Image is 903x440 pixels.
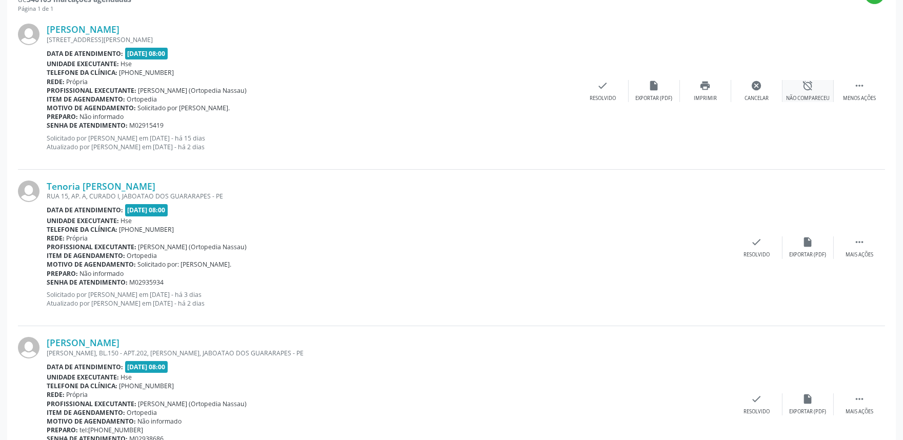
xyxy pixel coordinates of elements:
[47,216,119,225] b: Unidade executante:
[47,121,128,130] b: Senha de atendimento:
[67,390,88,399] span: Própria
[846,408,873,415] div: Mais ações
[47,77,65,86] b: Rede:
[590,95,616,102] div: Resolvido
[47,112,78,121] b: Preparo:
[121,59,132,68] span: Hse
[47,373,119,382] b: Unidade executante:
[694,95,717,102] div: Imprimir
[790,251,827,258] div: Exportar (PDF)
[121,373,132,382] span: Hse
[47,243,136,251] b: Profissional executante:
[47,134,577,151] p: Solicitado por [PERSON_NAME] em [DATE] - há 15 dias Atualizado por [PERSON_NAME] em [DATE] - há 2...
[47,399,136,408] b: Profissional executante:
[47,408,125,417] b: Item de agendamento:
[786,95,830,102] div: Não compareceu
[47,86,136,95] b: Profissional executante:
[80,269,124,278] span: Não informado
[80,426,144,434] span: tel:[PHONE_NUMBER]
[138,417,182,426] span: Não informado
[744,408,770,415] div: Resolvido
[751,393,762,405] i: check
[47,24,119,35] a: [PERSON_NAME]
[854,80,865,91] i: 
[138,399,247,408] span: [PERSON_NAME] (Ortopedia Nassau)
[18,24,39,45] img: img
[18,181,39,202] img: img
[854,393,865,405] i: 
[125,204,168,216] span: [DATE] 08:00
[127,251,157,260] span: Ortopedia
[47,278,128,287] b: Senha de atendimento:
[47,59,119,68] b: Unidade executante:
[47,95,125,104] b: Item de agendamento:
[80,112,124,121] span: Não informado
[745,95,769,102] div: Cancelar
[700,80,711,91] i: print
[47,104,136,112] b: Motivo de agendamento:
[127,95,157,104] span: Ortopedia
[802,236,814,248] i: insert_drive_file
[127,408,157,417] span: Ortopedia
[47,181,155,192] a: Tenoria [PERSON_NAME]
[119,225,174,234] span: [PHONE_NUMBER]
[47,390,65,399] b: Rede:
[843,95,876,102] div: Menos ações
[751,80,762,91] i: cancel
[130,278,164,287] span: M02935934
[802,80,814,91] i: alarm_off
[121,216,132,225] span: Hse
[744,251,770,258] div: Resolvido
[125,361,168,373] span: [DATE] 08:00
[119,382,174,390] span: [PHONE_NUMBER]
[47,290,731,308] p: Solicitado por [PERSON_NAME] em [DATE] - há 3 dias Atualizado por [PERSON_NAME] em [DATE] - há 2 ...
[47,260,136,269] b: Motivo de agendamento:
[636,95,673,102] div: Exportar (PDF)
[47,206,123,214] b: Data de atendimento:
[47,269,78,278] b: Preparo:
[790,408,827,415] div: Exportar (PDF)
[47,349,731,357] div: [PERSON_NAME], BL.150 - APT.202, [PERSON_NAME], JABOATAO DOS GUARARAPES - PE
[47,382,117,390] b: Telefone da clínica:
[47,234,65,243] b: Rede:
[18,337,39,358] img: img
[47,68,117,77] b: Telefone da clínica:
[47,225,117,234] b: Telefone da clínica:
[47,251,125,260] b: Item de agendamento:
[47,363,123,371] b: Data de atendimento:
[138,104,230,112] span: Solicitado por [PERSON_NAME].
[67,234,88,243] span: Própria
[47,192,731,201] div: RUA 15, AP. A, CURADO I, JABOATAO DOS GUARARAPES - PE
[119,68,174,77] span: [PHONE_NUMBER]
[597,80,609,91] i: check
[130,121,164,130] span: M02915419
[125,48,168,59] span: [DATE] 08:00
[854,236,865,248] i: 
[47,337,119,348] a: [PERSON_NAME]
[138,86,247,95] span: [PERSON_NAME] (Ortopedia Nassau)
[138,243,247,251] span: [PERSON_NAME] (Ortopedia Nassau)
[846,251,873,258] div: Mais ações
[47,417,136,426] b: Motivo de agendamento:
[138,260,232,269] span: Solicitado por: [PERSON_NAME].
[47,35,577,44] div: [STREET_ADDRESS][PERSON_NAME]
[649,80,660,91] i: insert_drive_file
[47,49,123,58] b: Data de atendimento:
[802,393,814,405] i: insert_drive_file
[18,5,131,13] div: Página 1 de 1
[67,77,88,86] span: Própria
[751,236,762,248] i: check
[47,426,78,434] b: Preparo:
